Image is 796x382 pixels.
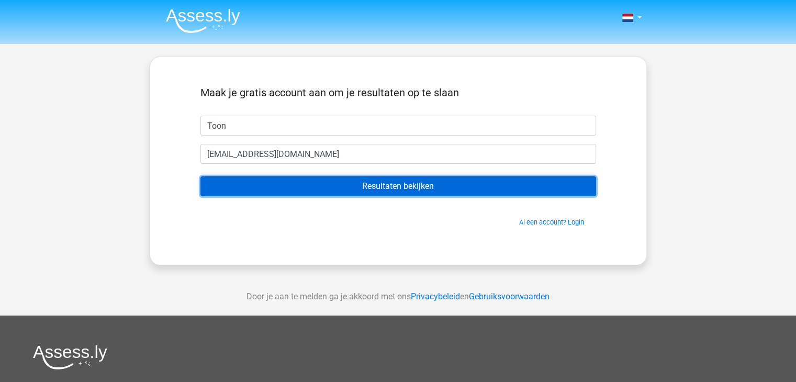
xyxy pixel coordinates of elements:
[200,116,596,136] input: Voornaam
[200,86,596,99] h5: Maak je gratis account aan om je resultaten op te slaan
[33,345,107,369] img: Assessly logo
[469,291,550,301] a: Gebruiksvoorwaarden
[200,176,596,196] input: Resultaten bekijken
[411,291,460,301] a: Privacybeleid
[200,144,596,164] input: Email
[519,218,584,226] a: Al een account? Login
[166,8,240,33] img: Assessly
